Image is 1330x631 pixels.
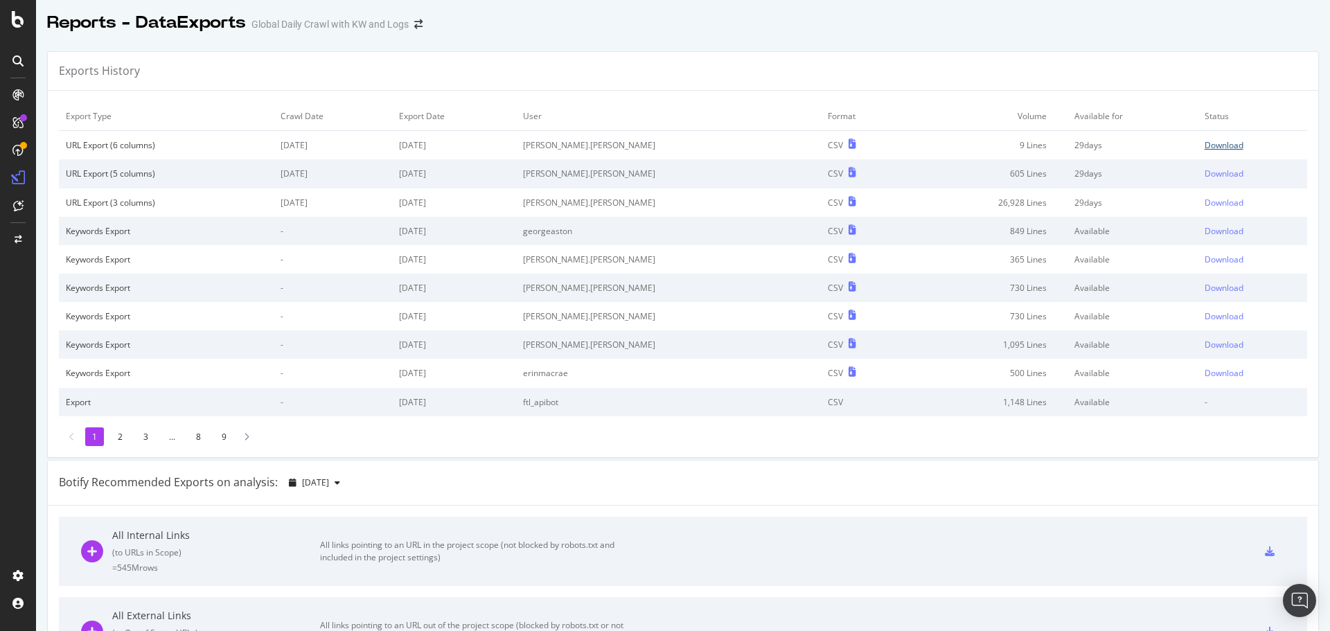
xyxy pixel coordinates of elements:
[909,188,1067,217] td: 26,928 Lines
[516,159,821,188] td: [PERSON_NAME].[PERSON_NAME]
[1205,367,1300,379] a: Download
[828,139,843,151] div: CSV
[274,302,392,330] td: -
[66,254,267,265] div: Keywords Export
[392,159,516,188] td: [DATE]
[909,131,1067,160] td: 9 Lines
[274,102,392,131] td: Crawl Date
[111,427,130,446] li: 2
[392,102,516,131] td: Export Date
[283,472,346,494] button: [DATE]
[1067,188,1197,217] td: 29 days
[516,188,821,217] td: [PERSON_NAME].[PERSON_NAME]
[1205,339,1243,350] div: Download
[112,562,320,574] div: = 545M rows
[828,310,843,322] div: CSV
[516,217,821,245] td: georgeaston
[66,197,267,208] div: URL Export (3 columns)
[66,139,267,151] div: URL Export (6 columns)
[66,367,267,379] div: Keywords Export
[1205,339,1300,350] a: Download
[1205,310,1300,322] a: Download
[1205,225,1300,237] a: Download
[1205,197,1300,208] a: Download
[1074,225,1190,237] div: Available
[516,388,821,416] td: ftl_apibot
[909,102,1067,131] td: Volume
[251,17,409,31] div: Global Daily Crawl with KW and Logs
[59,474,278,490] div: Botify Recommended Exports on analysis:
[392,274,516,302] td: [DATE]
[1205,225,1243,237] div: Download
[909,330,1067,359] td: 1,095 Lines
[392,388,516,416] td: [DATE]
[1205,282,1243,294] div: Download
[1283,584,1316,617] div: Open Intercom Messenger
[274,388,392,416] td: -
[821,102,909,131] td: Format
[1205,254,1243,265] div: Download
[274,245,392,274] td: -
[215,427,233,446] li: 9
[516,131,821,160] td: [PERSON_NAME].[PERSON_NAME]
[1265,546,1275,556] div: csv-export
[909,217,1067,245] td: 849 Lines
[1205,367,1243,379] div: Download
[828,168,843,179] div: CSV
[1205,197,1243,208] div: Download
[112,528,320,542] div: All Internal Links
[1067,131,1197,160] td: 29 days
[828,367,843,379] div: CSV
[189,427,208,446] li: 8
[392,217,516,245] td: [DATE]
[516,359,821,387] td: erinmacrae
[85,427,104,446] li: 1
[274,159,392,188] td: [DATE]
[274,131,392,160] td: [DATE]
[1198,102,1307,131] td: Status
[392,359,516,387] td: [DATE]
[909,159,1067,188] td: 605 Lines
[274,359,392,387] td: -
[1067,159,1197,188] td: 29 days
[828,339,843,350] div: CSV
[59,102,274,131] td: Export Type
[828,254,843,265] div: CSV
[66,310,267,322] div: Keywords Export
[1074,367,1190,379] div: Available
[274,330,392,359] td: -
[1074,396,1190,408] div: Available
[392,330,516,359] td: [DATE]
[909,245,1067,274] td: 365 Lines
[1074,282,1190,294] div: Available
[66,168,267,179] div: URL Export (5 columns)
[1205,139,1243,151] div: Download
[274,217,392,245] td: -
[392,245,516,274] td: [DATE]
[320,539,632,564] div: All links pointing to an URL in the project scope (not blocked by robots.txt and included in the ...
[1198,388,1307,416] td: -
[1074,254,1190,265] div: Available
[909,274,1067,302] td: 730 Lines
[66,282,267,294] div: Keywords Export
[136,427,155,446] li: 3
[392,302,516,330] td: [DATE]
[828,225,843,237] div: CSV
[828,282,843,294] div: CSV
[66,396,267,408] div: Export
[1074,310,1190,322] div: Available
[162,427,182,446] li: ...
[414,19,423,29] div: arrow-right-arrow-left
[828,197,843,208] div: CSV
[392,188,516,217] td: [DATE]
[516,102,821,131] td: User
[909,302,1067,330] td: 730 Lines
[516,330,821,359] td: [PERSON_NAME].[PERSON_NAME]
[909,359,1067,387] td: 500 Lines
[1205,282,1300,294] a: Download
[909,388,1067,416] td: 1,148 Lines
[66,225,267,237] div: Keywords Export
[1205,254,1300,265] a: Download
[112,609,320,623] div: All External Links
[1205,168,1243,179] div: Download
